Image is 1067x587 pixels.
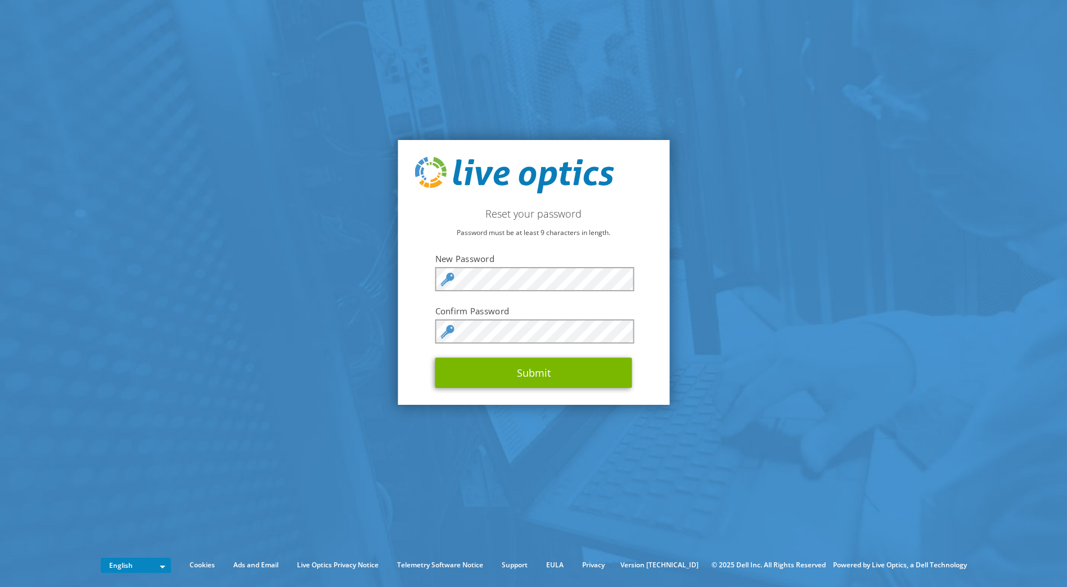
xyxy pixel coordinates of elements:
[833,559,967,571] li: Powered by Live Optics, a Dell Technology
[389,559,492,571] a: Telemetry Software Notice
[493,559,536,571] a: Support
[574,559,613,571] a: Privacy
[706,559,831,571] li: © 2025 Dell Inc. All Rights Reserved
[415,227,652,239] p: Password must be at least 9 characters in length.
[435,253,632,264] label: New Password
[415,157,614,194] img: live_optics_svg.svg
[435,305,632,317] label: Confirm Password
[415,207,652,220] h2: Reset your password
[225,559,287,571] a: Ads and Email
[615,559,704,571] li: Version [TECHNICAL_ID]
[538,559,572,571] a: EULA
[289,559,387,571] a: Live Optics Privacy Notice
[435,358,632,388] button: Submit
[181,559,223,571] a: Cookies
